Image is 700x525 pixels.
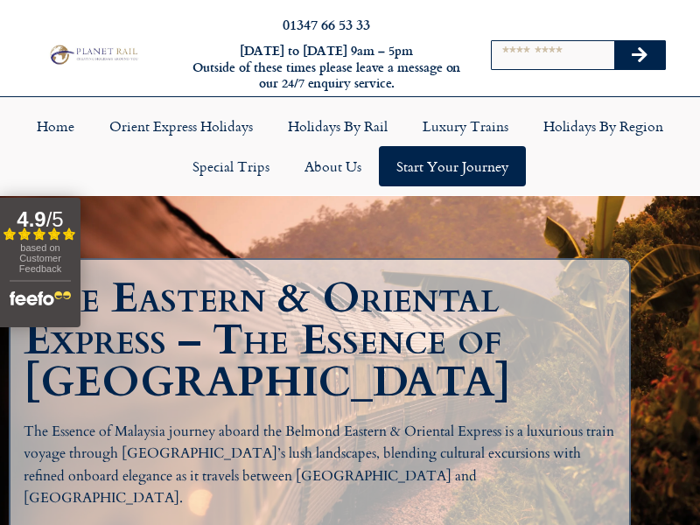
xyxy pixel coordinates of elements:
[175,146,287,186] a: Special Trips
[24,277,625,403] h1: The Eastern & Oriental Express – The Essence of [GEOGRAPHIC_DATA]
[614,41,665,69] button: Search
[270,106,405,146] a: Holidays by Rail
[46,43,140,66] img: Planet Rail Train Holidays Logo
[287,146,379,186] a: About Us
[191,43,462,92] h6: [DATE] to [DATE] 9am – 5pm Outside of these times please leave a message on our 24/7 enquiry serv...
[92,106,270,146] a: Orient Express Holidays
[379,146,526,186] a: Start your Journey
[24,421,616,510] p: The Essence of Malaysia journey aboard the Belmond Eastern & Oriental Express is a luxurious trai...
[9,106,691,186] nav: Menu
[283,14,370,34] a: 01347 66 53 33
[19,106,92,146] a: Home
[405,106,526,146] a: Luxury Trains
[526,106,681,146] a: Holidays by Region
